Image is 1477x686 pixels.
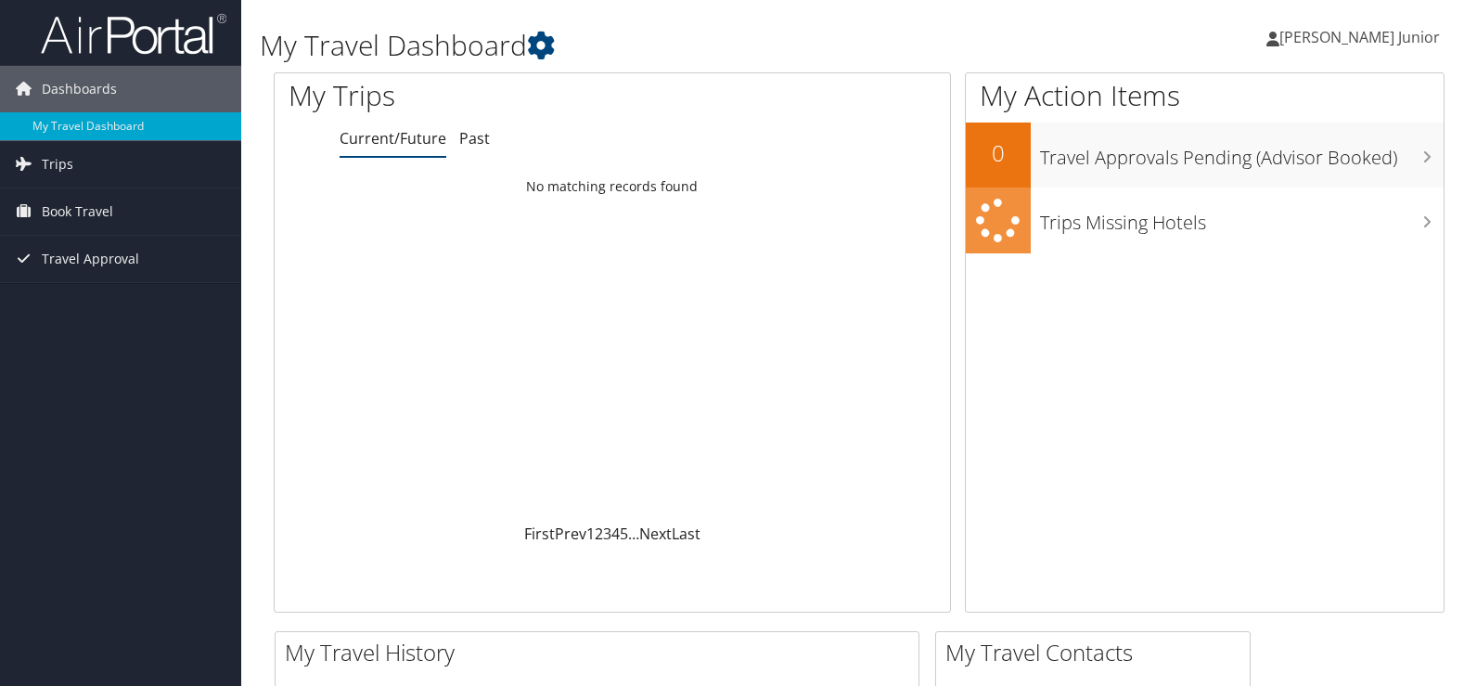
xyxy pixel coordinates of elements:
[1279,27,1440,47] span: [PERSON_NAME] Junior
[595,524,603,544] a: 2
[639,524,672,544] a: Next
[42,188,113,235] span: Book Travel
[459,128,490,149] a: Past
[275,170,950,203] td: No matching records found
[966,76,1444,115] h1: My Action Items
[42,66,117,112] span: Dashboards
[672,524,700,544] a: Last
[1040,201,1444,236] h3: Trips Missing Hotels
[289,76,655,115] h1: My Trips
[42,236,139,282] span: Travel Approval
[1040,136,1444,171] h3: Travel Approvals Pending (Advisor Booked)
[285,637,918,668] h2: My Travel History
[966,123,1444,188] a: 0Travel Approvals Pending (Advisor Booked)
[260,26,1059,65] h1: My Travel Dashboard
[42,141,73,188] span: Trips
[524,524,555,544] a: First
[586,524,595,544] a: 1
[603,524,611,544] a: 3
[1266,9,1458,65] a: [PERSON_NAME] Junior
[41,12,226,56] img: airportal-logo.png
[611,524,620,544] a: 4
[555,524,586,544] a: Prev
[966,188,1444,253] a: Trips Missing Hotels
[628,524,639,544] span: …
[340,128,446,149] a: Current/Future
[620,524,628,544] a: 5
[966,137,1031,169] h2: 0
[945,637,1250,668] h2: My Travel Contacts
